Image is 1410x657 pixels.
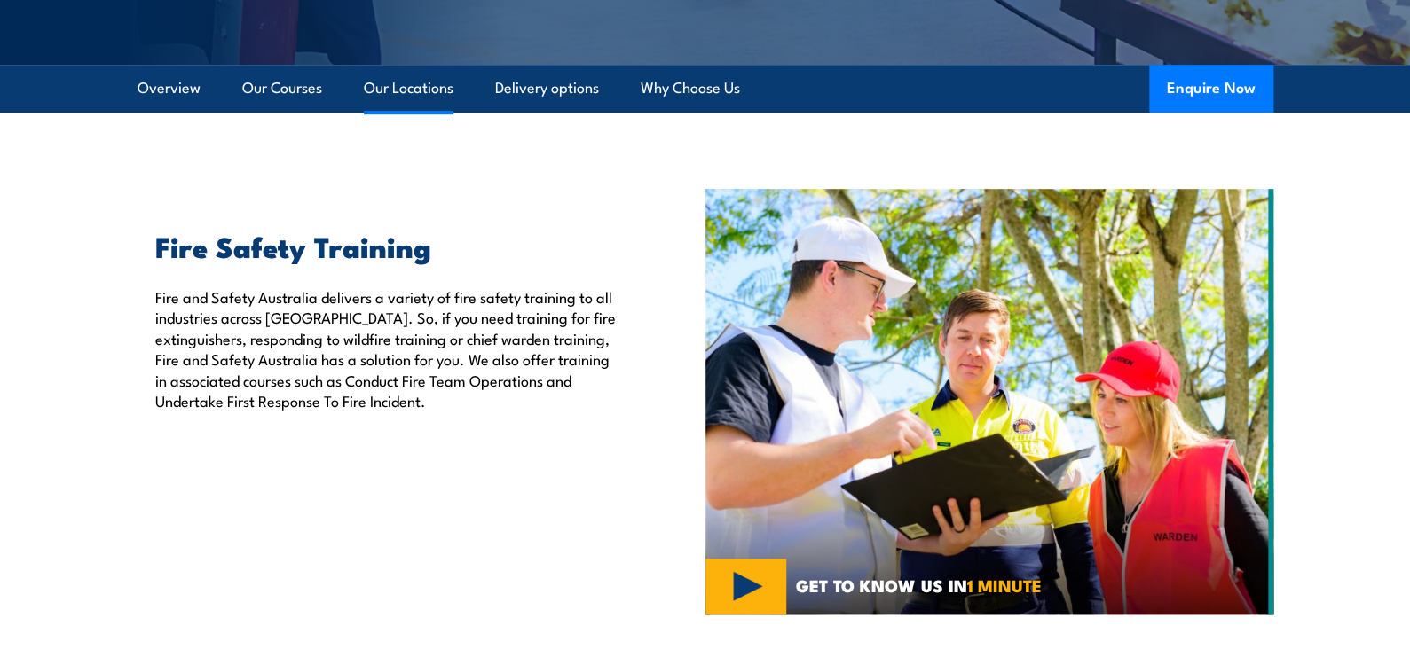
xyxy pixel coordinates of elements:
a: Our Locations [364,65,453,112]
a: Overview [138,65,201,112]
a: Our Courses [242,65,322,112]
img: Fire Safety Training Courses [705,189,1273,614]
h2: Fire Safety Training [155,233,624,258]
a: Why Choose Us [641,65,740,112]
button: Enquire Now [1149,65,1273,113]
a: Delivery options [495,65,599,112]
p: Fire and Safety Australia delivers a variety of fire safety training to all industries across [GE... [155,286,624,411]
span: GET TO KNOW US IN [796,577,1042,593]
strong: 1 MINUTE [967,572,1042,598]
